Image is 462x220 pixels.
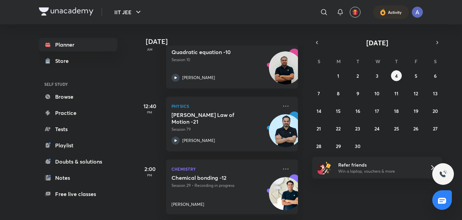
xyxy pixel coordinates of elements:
abbr: September 25, 2025 [394,125,399,132]
p: Chemistry [171,165,278,173]
h5: Newton's Law of Motion -21 [171,112,256,125]
abbr: September 21, 2025 [317,125,321,132]
button: September 14, 2025 [314,105,324,116]
img: activity [380,8,386,16]
p: Win a laptop, vouchers & more [338,168,421,174]
abbr: September 29, 2025 [336,143,341,149]
abbr: September 30, 2025 [355,143,361,149]
a: Tests [39,122,117,136]
abbr: September 19, 2025 [414,108,418,114]
img: Company Logo [39,7,93,16]
p: [PERSON_NAME] [182,75,215,81]
h6: SELF STUDY [39,78,117,90]
abbr: Thursday [395,58,398,65]
button: [DATE] [322,38,433,47]
span: [DATE] [366,38,388,47]
button: September 29, 2025 [333,141,344,151]
a: Browse [39,90,117,103]
abbr: September 22, 2025 [336,125,341,132]
abbr: Sunday [318,58,320,65]
button: September 25, 2025 [391,123,402,134]
img: referral [318,161,331,174]
p: Session 79 [171,126,278,132]
abbr: September 23, 2025 [355,125,360,132]
p: [PERSON_NAME] [171,201,204,207]
button: September 16, 2025 [352,105,363,116]
p: PM [136,110,163,114]
p: [PERSON_NAME] [182,138,215,144]
img: ADITYA SINHA S [412,6,423,18]
h5: 12:40 [136,102,163,110]
h6: Refer friends [338,161,421,168]
button: September 24, 2025 [372,123,383,134]
abbr: September 1, 2025 [337,73,339,79]
button: September 9, 2025 [352,88,363,99]
button: September 30, 2025 [352,141,363,151]
button: September 27, 2025 [430,123,441,134]
p: PM [136,173,163,177]
p: Session 10 [171,57,278,63]
abbr: September 15, 2025 [336,108,341,114]
abbr: Friday [415,58,417,65]
button: September 28, 2025 [314,141,324,151]
abbr: September 13, 2025 [433,90,438,97]
button: September 11, 2025 [391,88,402,99]
abbr: September 2, 2025 [356,73,359,79]
button: IIT JEE [110,5,146,19]
h4: [DATE] [146,38,305,46]
abbr: September 17, 2025 [375,108,379,114]
abbr: September 9, 2025 [356,90,359,97]
abbr: September 10, 2025 [374,90,379,97]
abbr: September 26, 2025 [413,125,418,132]
h5: Quadratic equation -10 [171,49,256,55]
a: Company Logo [39,7,93,17]
button: September 18, 2025 [391,105,402,116]
button: September 26, 2025 [411,123,421,134]
p: Session 29 • Recording in progress [171,182,278,189]
img: avatar [352,9,358,15]
abbr: September 5, 2025 [415,73,417,79]
a: Free live classes [39,187,117,201]
abbr: September 14, 2025 [317,108,321,114]
button: avatar [350,7,361,18]
button: September 21, 2025 [314,123,324,134]
abbr: Saturday [434,58,437,65]
button: September 4, 2025 [391,70,402,81]
button: September 1, 2025 [333,70,344,81]
button: September 12, 2025 [411,88,421,99]
abbr: Tuesday [356,58,359,65]
abbr: September 7, 2025 [318,90,320,97]
button: September 15, 2025 [333,105,344,116]
abbr: September 16, 2025 [355,108,360,114]
button: September 19, 2025 [411,105,421,116]
img: ttu [439,170,447,178]
button: September 5, 2025 [411,70,421,81]
a: Practice [39,106,117,120]
a: Playlist [39,139,117,152]
a: Store [39,54,117,68]
abbr: September 11, 2025 [394,90,398,97]
a: Planner [39,38,117,51]
p: Physics [171,102,278,110]
abbr: September 3, 2025 [376,73,378,79]
abbr: September 27, 2025 [433,125,438,132]
button: September 2, 2025 [352,70,363,81]
button: September 23, 2025 [352,123,363,134]
button: September 10, 2025 [372,88,383,99]
p: AM [136,47,163,51]
abbr: September 12, 2025 [414,90,418,97]
h5: Chemical bonding -12 [171,174,256,181]
button: September 22, 2025 [333,123,344,134]
div: Store [55,57,73,65]
button: September 3, 2025 [372,70,383,81]
button: September 7, 2025 [314,88,324,99]
button: September 6, 2025 [430,70,441,81]
button: September 17, 2025 [372,105,383,116]
a: Doubts & solutions [39,155,117,168]
abbr: September 24, 2025 [374,125,379,132]
abbr: September 28, 2025 [316,143,321,149]
abbr: Monday [337,58,341,65]
a: Notes [39,171,117,185]
abbr: September 4, 2025 [395,73,398,79]
abbr: September 6, 2025 [434,73,437,79]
